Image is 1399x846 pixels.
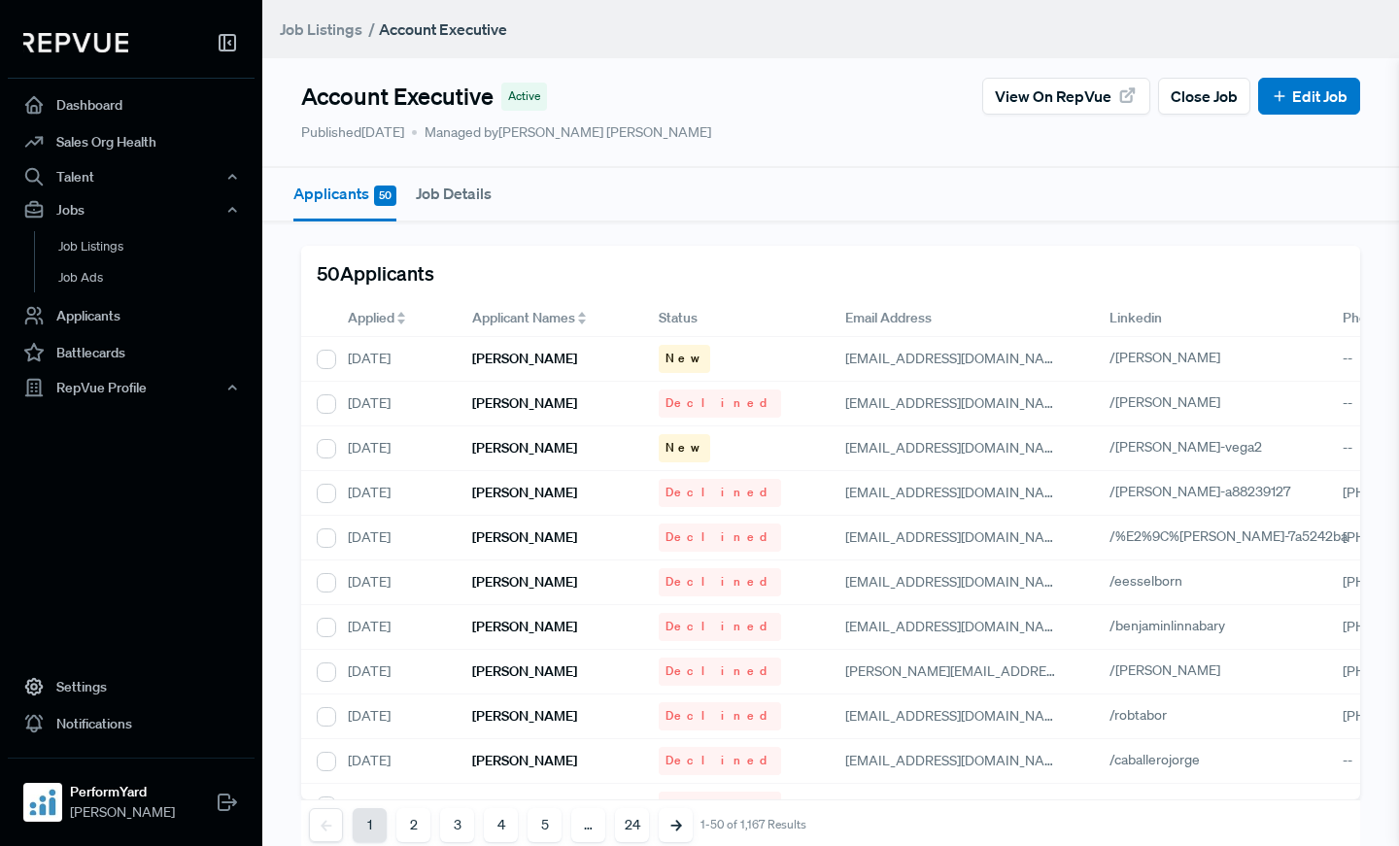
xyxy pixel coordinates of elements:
[845,573,1068,591] span: [EMAIL_ADDRESS][DOMAIN_NAME]
[845,707,1068,725] span: [EMAIL_ADDRESS][DOMAIN_NAME]
[1109,661,1243,679] a: /[PERSON_NAME]
[665,484,774,501] span: Declined
[472,753,577,769] h6: [PERSON_NAME]
[665,662,774,680] span: Declined
[665,573,774,591] span: Declined
[845,350,1068,367] span: [EMAIL_ADDRESS][DOMAIN_NAME]
[665,528,774,546] span: Declined
[332,694,457,739] div: [DATE]
[472,308,575,328] span: Applicant Names
[1109,617,1225,634] span: /benjaminlinnabary
[34,231,281,262] a: Job Listings
[1109,572,1205,590] a: /eesselborn
[379,19,507,39] strong: Account Executive
[309,808,343,842] button: Previous
[1271,85,1348,108] a: Edit Job
[982,78,1150,115] button: View on RepVue
[665,439,703,457] span: New
[70,782,175,802] strong: PerformYard
[70,802,175,823] span: [PERSON_NAME]
[845,796,1068,814] span: [EMAIL_ADDRESS][DOMAIN_NAME]
[665,796,774,814] span: Declined
[332,337,457,382] div: [DATE]
[472,395,577,412] h6: [PERSON_NAME]
[528,808,562,842] button: 5
[396,808,430,842] button: 2
[8,86,255,123] a: Dashboard
[8,334,255,371] a: Battlecards
[665,350,703,367] span: New
[1109,483,1313,500] a: /[PERSON_NAME]-a88239127
[508,87,540,105] span: Active
[34,262,281,293] a: Job Ads
[1258,78,1360,115] button: Edit Job
[1109,617,1247,634] a: /benjaminlinnabary
[665,618,774,635] span: Declined
[659,308,698,328] span: Status
[472,440,577,457] h6: [PERSON_NAME]
[293,168,396,221] button: Applicants
[1109,393,1220,411] span: /[PERSON_NAME]
[1109,661,1220,679] span: /[PERSON_NAME]
[845,484,1068,501] span: [EMAIL_ADDRESS][DOMAIN_NAME]
[374,186,396,206] span: 50
[845,618,1068,635] span: [EMAIL_ADDRESS][DOMAIN_NAME]
[332,300,457,337] div: Toggle SortBy
[1109,438,1284,456] a: /[PERSON_NAME]-vega2
[8,123,255,160] a: Sales Org Health
[1109,706,1189,724] a: /robtabor
[8,297,255,334] a: Applicants
[472,797,577,814] h6: [PERSON_NAME]
[472,708,577,725] h6: [PERSON_NAME]
[571,808,605,842] button: …
[845,528,1068,546] span: [EMAIL_ADDRESS][DOMAIN_NAME]
[665,752,774,769] span: Declined
[472,574,577,591] h6: [PERSON_NAME]
[8,160,255,193] button: Talent
[472,351,577,367] h6: [PERSON_NAME]
[317,261,434,285] h5: 50 Applicants
[440,808,474,842] button: 3
[1109,393,1243,411] a: /[PERSON_NAME]
[845,662,1278,680] span: [PERSON_NAME][EMAIL_ADDRESS][PERSON_NAME][DOMAIN_NAME]
[412,122,711,143] span: Managed by [PERSON_NAME] [PERSON_NAME]
[845,439,1068,457] span: [EMAIL_ADDRESS][DOMAIN_NAME]
[700,818,806,831] div: 1-50 of 1,167 Results
[1109,483,1290,500] span: /[PERSON_NAME]-a88239127
[1171,85,1238,108] span: Close Job
[1109,572,1182,590] span: /eesselborn
[280,17,362,41] a: Job Listings
[472,485,577,501] h6: [PERSON_NAME]
[845,394,1068,412] span: [EMAIL_ADDRESS][DOMAIN_NAME]
[301,83,494,111] h4: Account Executive
[457,300,643,337] div: Toggle SortBy
[1109,706,1167,724] span: /robtabor
[1109,527,1370,545] a: /%E2%9C%[PERSON_NAME]-7a5242ba
[472,529,577,546] h6: [PERSON_NAME]
[368,19,375,39] span: /
[353,808,387,842] button: 1
[348,308,394,328] span: Applied
[472,619,577,635] h6: [PERSON_NAME]
[659,808,693,842] button: Next
[27,787,58,818] img: PerformYard
[332,426,457,471] div: [DATE]
[1109,527,1348,545] span: /%E2%9C%[PERSON_NAME]-7a5242ba
[1109,795,1185,813] span: /darianscottj
[332,650,457,694] div: [DATE]
[845,752,1068,769] span: [EMAIL_ADDRESS][DOMAIN_NAME]
[665,394,774,412] span: Declined
[1109,751,1200,768] span: /caballerojorge
[1109,795,1208,813] a: /darianscottj
[1158,78,1250,115] button: Close Job
[8,193,255,226] div: Jobs
[332,560,457,605] div: [DATE]
[416,168,492,219] button: Job Details
[332,739,457,784] div: [DATE]
[8,371,255,404] button: RepVue Profile
[332,516,457,560] div: [DATE]
[332,784,457,829] div: [DATE]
